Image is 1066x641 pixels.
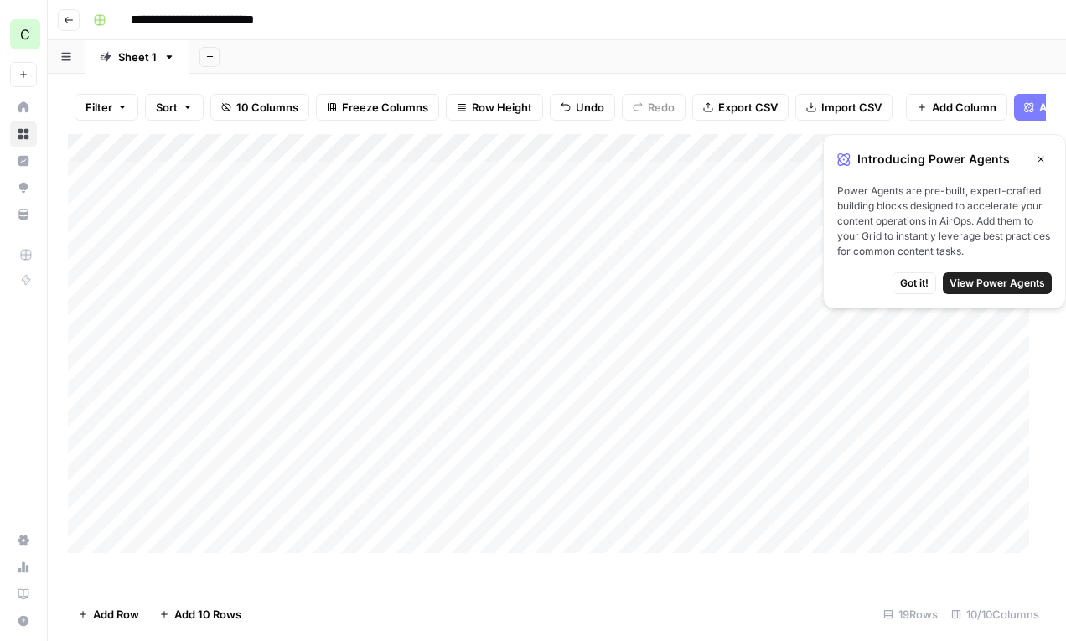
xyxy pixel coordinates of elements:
[10,13,37,55] button: Workspace: Chris's Workspace
[795,94,893,121] button: Import CSV
[944,601,1046,628] div: 10/10 Columns
[316,94,439,121] button: Freeze Columns
[85,99,112,116] span: Filter
[472,99,532,116] span: Row Height
[10,607,37,634] button: Help + Support
[174,606,241,623] span: Add 10 Rows
[156,99,178,116] span: Sort
[622,94,686,121] button: Redo
[85,40,189,74] a: Sheet 1
[68,601,149,628] button: Add Row
[900,276,929,291] span: Got it!
[10,94,37,121] a: Home
[877,601,944,628] div: 19 Rows
[10,147,37,174] a: Insights
[932,99,996,116] span: Add Column
[75,94,138,121] button: Filter
[149,601,251,628] button: Add 10 Rows
[10,581,37,607] a: Learning Hub
[10,201,37,228] a: Your Data
[950,276,1045,291] span: View Power Agents
[446,94,543,121] button: Row Height
[837,148,1052,170] div: Introducing Power Agents
[837,184,1052,259] span: Power Agents are pre-built, expert-crafted building blocks designed to accelerate your content op...
[550,94,615,121] button: Undo
[145,94,204,121] button: Sort
[821,99,882,116] span: Import CSV
[906,94,1007,121] button: Add Column
[10,527,37,554] a: Settings
[943,272,1052,294] button: View Power Agents
[210,94,309,121] button: 10 Columns
[10,174,37,201] a: Opportunities
[20,24,30,44] span: C
[718,99,778,116] span: Export CSV
[10,121,37,147] a: Browse
[893,272,936,294] button: Got it!
[692,94,789,121] button: Export CSV
[236,99,298,116] span: 10 Columns
[118,49,157,65] div: Sheet 1
[648,99,675,116] span: Redo
[10,554,37,581] a: Usage
[93,606,139,623] span: Add Row
[576,99,604,116] span: Undo
[342,99,428,116] span: Freeze Columns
